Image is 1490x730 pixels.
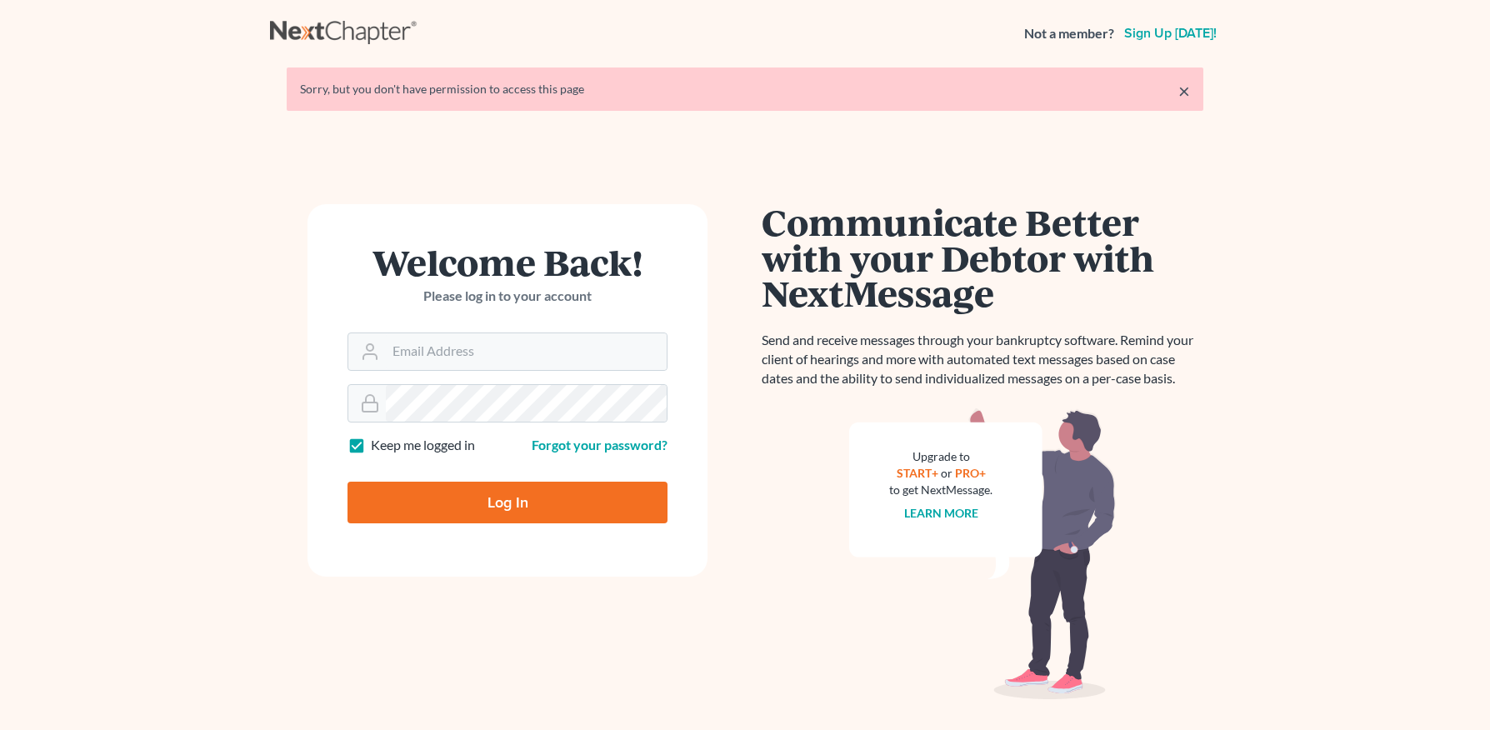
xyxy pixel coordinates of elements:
h1: Communicate Better with your Debtor with NextMessage [762,204,1203,311]
h1: Welcome Back! [347,244,667,280]
strong: Not a member? [1024,24,1114,43]
label: Keep me logged in [371,436,475,455]
p: Send and receive messages through your bankruptcy software. Remind your client of hearings and mo... [762,331,1203,388]
a: Sign up [DATE]! [1121,27,1220,40]
a: START+ [897,466,938,480]
img: nextmessage_bg-59042aed3d76b12b5cd301f8e5b87938c9018125f34e5fa2b7a6b67550977c72.svg [849,408,1116,700]
a: × [1178,81,1190,101]
input: Log In [347,482,667,523]
div: Sorry, but you don't have permission to access this page [300,81,1190,97]
div: to get NextMessage. [889,482,992,498]
a: Forgot your password? [532,437,667,452]
div: Upgrade to [889,448,992,465]
a: Learn more [904,506,978,520]
input: Email Address [386,333,667,370]
span: or [941,466,952,480]
a: PRO+ [955,466,986,480]
p: Please log in to your account [347,287,667,306]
